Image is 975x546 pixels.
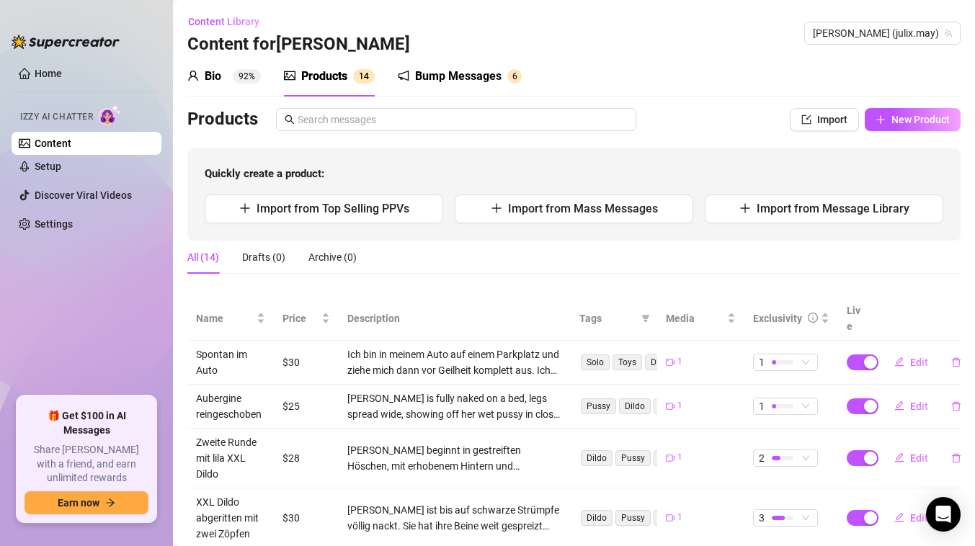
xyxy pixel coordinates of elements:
input: Search messages [298,112,628,127]
span: 1 [677,399,682,413]
span: 1 [677,451,682,465]
div: Bio [205,68,221,85]
span: plus [239,202,251,214]
div: Bump Messages [415,68,502,85]
td: Aubergine reingeschoben [187,385,274,429]
a: Discover Viral Videos [35,189,132,201]
span: delete [951,401,961,411]
th: Live [838,297,874,341]
span: video-camera [666,514,675,522]
span: New Product [891,114,950,125]
span: 🎁 Get $100 in AI Messages [25,409,148,437]
span: info-circle [808,313,818,323]
img: AI Chatter [99,104,121,125]
span: Import [817,114,847,125]
span: Edit [910,452,928,464]
span: plus [491,202,502,214]
span: Import from Message Library [757,202,909,215]
button: Import from Message Library [705,194,943,223]
span: Toys [613,354,642,370]
span: team [944,29,953,37]
span: 2 [759,450,765,466]
a: Setup [35,161,61,172]
span: Masturbation [654,398,718,414]
td: Spontan im Auto [187,341,274,385]
span: Julia (julix.may) [813,22,952,44]
a: Content [35,138,71,149]
span: 3 [759,510,765,526]
div: Exclusivity [753,310,802,326]
span: delete [951,453,961,463]
span: picture [284,70,295,81]
span: edit [894,512,904,522]
span: notification [398,70,409,81]
span: import [801,115,811,125]
span: Dildo [645,354,677,370]
span: Pussy [615,510,651,526]
span: 1 [677,355,682,369]
span: video-camera [666,454,675,462]
span: Edit [910,512,928,524]
span: Name [196,310,254,326]
div: Ich bin in meinem Auto auf einem Parkplatz und ziehe mich dann vor Geilheit komplett aus. Ich prä... [347,346,562,378]
h3: Products [187,108,258,131]
span: 6 [512,71,517,81]
a: Home [35,68,62,79]
span: user [187,70,199,81]
span: video-camera [666,402,675,411]
sup: 92% [233,69,261,84]
span: Share [PERSON_NAME] with a friend, and earn unlimited rewards [25,443,148,485]
span: 1 [759,398,765,414]
button: Content Library [187,10,271,33]
span: Dildo [619,398,651,414]
span: search [285,115,295,125]
button: Import [790,108,859,131]
span: Edit [910,357,928,368]
span: edit [894,452,904,462]
a: Settings [35,218,73,230]
span: Tags [579,310,636,326]
span: 1 [677,511,682,524]
div: Drafts (0) [242,249,285,265]
span: arrow-right [105,498,115,508]
button: Edit [883,506,940,529]
span: edit [894,400,904,411]
span: Pussy [581,398,616,414]
td: $28 [274,429,339,488]
span: edit [894,357,904,367]
div: [PERSON_NAME] ist bis auf schwarze Strümpfe völlig nackt. Sie hat ihre Beine weit gespreizt und r... [347,502,562,534]
span: filter [641,314,650,323]
span: 1 [759,354,765,370]
button: Import from Mass Messages [455,194,693,223]
strong: Quickly create a product: [205,167,324,180]
th: Price [274,297,339,341]
span: Earn now [58,497,99,509]
button: delete [940,351,973,374]
th: Tags [571,297,657,341]
div: [PERSON_NAME] beginnt in gestreiften Höschen, mit erhobenem Hintern und gespreizten Pobacken, um ... [347,442,562,474]
td: Zweite Runde mit lila XXL Dildo [187,429,274,488]
span: Price [282,310,319,326]
span: Solo [581,354,610,370]
span: delete [951,357,961,367]
span: Import from Mass Messages [508,202,658,215]
span: Asshole [654,450,696,466]
td: $30 [274,341,339,385]
span: filter [638,308,653,329]
sup: 6 [507,69,522,84]
button: Import from Top Selling PPVs [205,194,443,223]
span: Izzy AI Chatter [20,110,93,124]
span: 1 [359,71,364,81]
div: Open Intercom Messenger [926,497,961,532]
td: $25 [274,385,339,429]
button: Edit [883,351,940,374]
button: Edit [883,447,940,470]
img: logo-BBDzfeDw.svg [12,35,120,49]
div: All (14) [187,249,219,265]
span: Pussy [615,450,651,466]
span: plus [876,115,886,125]
div: Archive (0) [308,249,357,265]
span: Dildo [581,450,613,466]
span: Dildo [581,510,613,526]
span: Media [666,310,724,326]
